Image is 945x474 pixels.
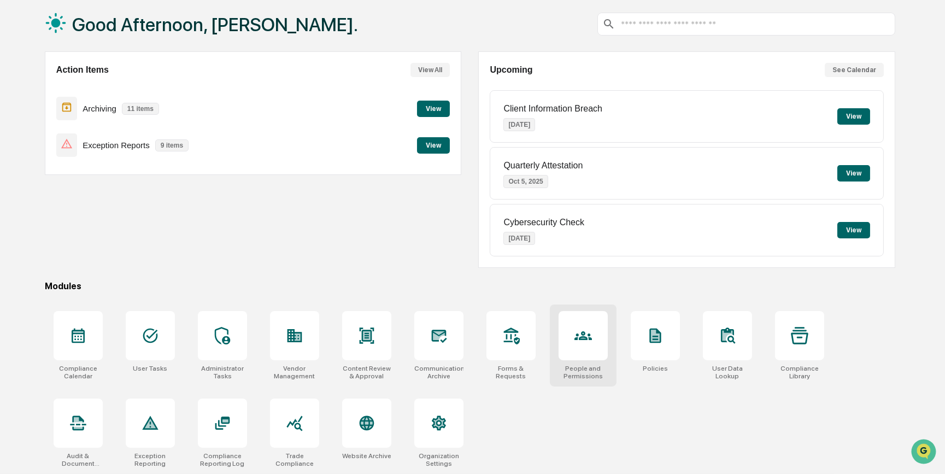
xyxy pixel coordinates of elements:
[643,365,668,372] div: Policies
[503,175,548,188] p: Oct 5, 2025
[342,452,391,460] div: Website Archive
[198,365,247,380] div: Administrator Tasks
[155,139,189,151] p: 9 items
[417,101,450,117] button: View
[503,218,584,227] p: Cybersecurity Check
[417,103,450,113] a: View
[11,160,20,168] div: 🔎
[414,452,463,467] div: Organization Settings
[37,95,138,103] div: We're available if you need us!
[83,104,116,113] p: Archiving
[414,365,463,380] div: Communications Archive
[417,137,450,154] button: View
[56,65,109,75] h2: Action Items
[11,139,20,148] div: 🖐️
[198,452,247,467] div: Compliance Reporting Log
[122,103,159,115] p: 11 items
[342,365,391,380] div: Content Review & Approval
[559,365,608,380] div: People and Permissions
[45,281,895,291] div: Modules
[126,452,175,467] div: Exception Reporting
[90,138,136,149] span: Attestations
[11,23,199,40] p: How can we help?
[503,232,535,245] p: [DATE]
[775,365,824,380] div: Compliance Library
[7,133,75,153] a: 🖐️Preclearance
[7,154,73,174] a: 🔎Data Lookup
[270,365,319,380] div: Vendor Management
[486,365,536,380] div: Forms & Requests
[503,161,583,171] p: Quarterly Attestation
[54,365,103,380] div: Compliance Calendar
[837,108,870,125] button: View
[270,452,319,467] div: Trade Compliance
[75,133,140,153] a: 🗄️Attestations
[417,139,450,150] a: View
[503,104,602,114] p: Client Information Breach
[37,84,179,95] div: Start new chat
[825,63,884,77] button: See Calendar
[22,159,69,169] span: Data Lookup
[186,87,199,100] button: Start new chat
[22,138,71,149] span: Preclearance
[72,14,358,36] h1: Good Afternoon, [PERSON_NAME].
[490,65,532,75] h2: Upcoming
[79,139,88,148] div: 🗄️
[83,141,150,150] p: Exception Reports
[54,452,103,467] div: Audit & Document Logs
[77,185,132,194] a: Powered byPylon
[109,185,132,194] span: Pylon
[910,438,940,467] iframe: Open customer support
[503,118,535,131] p: [DATE]
[837,165,870,182] button: View
[703,365,752,380] div: User Data Lookup
[837,222,870,238] button: View
[11,84,31,103] img: 1746055101610-c473b297-6a78-478c-a979-82029cc54cd1
[410,63,450,77] button: View All
[133,365,167,372] div: User Tasks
